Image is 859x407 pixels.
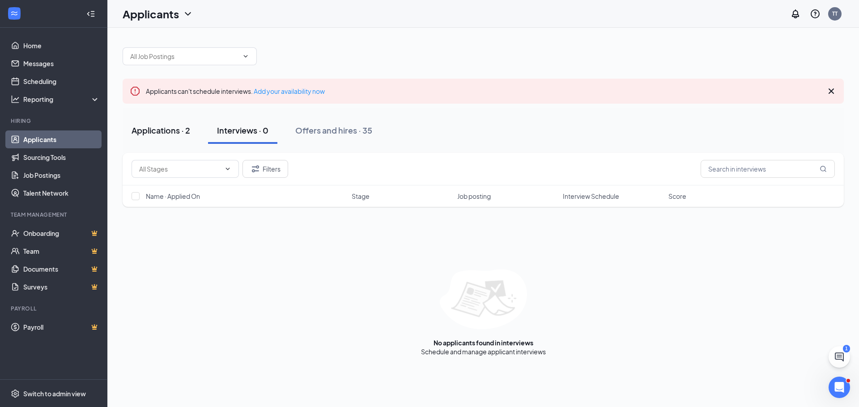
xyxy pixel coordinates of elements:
[146,87,325,95] span: Applicants can't schedule interviews.
[11,305,98,312] div: Payroll
[23,130,100,148] a: Applicants
[242,160,288,178] button: Filter Filters
[130,86,140,97] svg: Error
[843,345,850,352] div: 1
[352,192,370,201] span: Stage
[183,8,193,19] svg: ChevronDown
[832,10,838,17] div: TT
[457,192,491,201] span: Job posting
[295,125,372,136] div: Offers and hires · 35
[440,269,527,329] img: empty-state
[829,346,850,368] button: ChatActive
[563,192,619,201] span: Interview Schedule
[23,278,100,296] a: SurveysCrown
[829,377,850,398] iframe: Intercom live chat
[139,164,221,174] input: All Stages
[217,125,268,136] div: Interviews · 0
[11,389,20,398] svg: Settings
[23,55,100,72] a: Messages
[668,192,686,201] span: Score
[23,148,100,166] a: Sourcing Tools
[123,6,179,21] h1: Applicants
[11,211,98,218] div: Team Management
[834,352,845,362] svg: ChatActive
[11,117,98,125] div: Hiring
[826,86,837,97] svg: Cross
[23,260,100,278] a: DocumentsCrown
[810,8,821,19] svg: QuestionInfo
[701,160,835,178] input: Search in interviews
[250,164,261,174] svg: Filter
[23,389,86,398] div: Switch to admin view
[23,37,100,55] a: Home
[10,9,19,18] svg: WorkstreamLogo
[132,125,190,136] div: Applications · 2
[790,8,801,19] svg: Notifications
[224,165,231,172] svg: ChevronDown
[23,95,100,104] div: Reporting
[242,53,249,60] svg: ChevronDown
[146,192,200,201] span: Name · Applied On
[254,87,325,95] a: Add your availability now
[23,242,100,260] a: TeamCrown
[23,224,100,242] a: OnboardingCrown
[23,72,100,90] a: Scheduling
[23,184,100,202] a: Talent Network
[23,318,100,336] a: PayrollCrown
[11,95,20,104] svg: Analysis
[421,347,546,356] div: Schedule and manage applicant interviews
[434,338,533,347] div: No applicants found in interviews
[130,51,238,61] input: All Job Postings
[86,9,95,18] svg: Collapse
[23,166,100,184] a: Job Postings
[820,165,827,172] svg: MagnifyingGlass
